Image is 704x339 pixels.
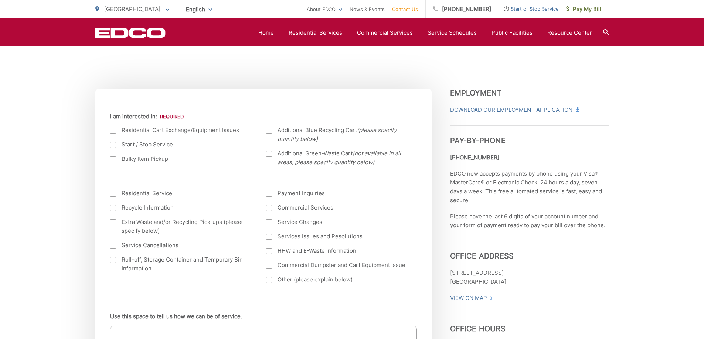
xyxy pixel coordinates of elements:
[258,28,274,37] a: Home
[110,218,252,235] label: Extra Waste and/or Recycling Pick-ups (please specify below)
[566,5,601,14] span: Pay My Bill
[450,241,609,260] h3: Office Address
[450,294,493,302] a: View On Map
[110,126,252,135] label: Residential Cart Exchange/Equipment Issues
[180,3,218,16] span: English
[110,241,252,250] label: Service Cancellations
[450,269,609,286] p: [STREET_ADDRESS] [GEOGRAPHIC_DATA]
[110,113,184,120] label: I am interested in:
[110,140,252,149] label: Start / Stop Service
[104,6,160,13] span: [GEOGRAPHIC_DATA]
[110,313,242,320] label: Use this space to tell us how we can be of service.
[110,189,252,198] label: Residential Service
[289,28,342,37] a: Residential Services
[492,28,533,37] a: Public Facilities
[95,28,166,38] a: EDCD logo. Return to the homepage.
[266,275,408,284] label: Other (please explain below)
[450,105,579,114] a: Download Our Employment Application
[450,154,499,161] strong: [PHONE_NUMBER]
[450,89,609,97] h3: Employment
[357,28,413,37] a: Commercial Services
[266,203,408,212] label: Commercial Services
[350,5,385,14] a: News & Events
[266,232,408,241] label: Services Issues and Resolutions
[547,28,592,37] a: Resource Center
[266,218,408,226] label: Service Changes
[110,155,252,163] label: Bulky Item Pickup
[450,314,609,333] h3: Office Hours
[450,169,609,205] p: EDCO now accepts payments by phone using your Visa®, MasterCard® or Electronic Check, 24 hours a ...
[450,212,609,230] p: Please have the last 6 digits of your account number and your form of payment ready to pay your b...
[266,189,408,198] label: Payment Inquiries
[450,125,609,145] h3: Pay-by-Phone
[110,255,252,273] label: Roll-off, Storage Container and Temporary Bin Information
[278,149,408,167] span: Additional Green-Waste Cart
[266,261,408,270] label: Commercial Dumpster and Cart Equipment Issue
[392,5,418,14] a: Contact Us
[278,126,408,143] span: Additional Blue Recycling Cart
[428,28,477,37] a: Service Schedules
[307,5,342,14] a: About EDCO
[266,246,408,255] label: HHW and E-Waste Information
[110,203,252,212] label: Recycle Information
